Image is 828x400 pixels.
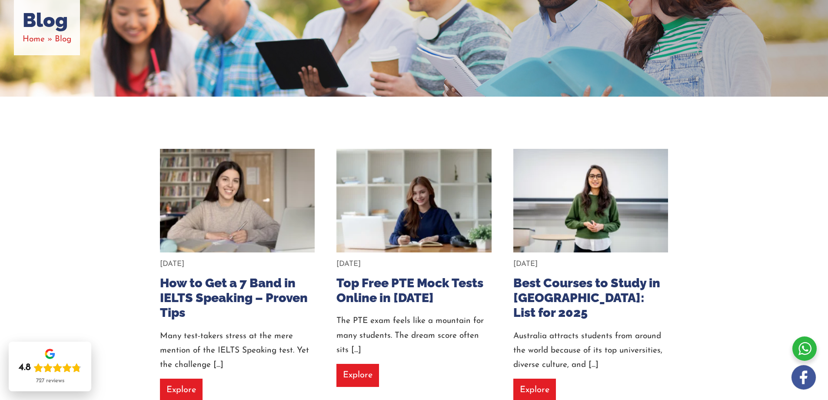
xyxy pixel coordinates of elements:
div: Rating: 4.8 out of 5 [19,362,81,374]
a: Home [23,35,45,44]
div: Australia attracts students from around the world because of its top universities, diverse cultur... [513,329,668,373]
h1: Blog [23,9,71,32]
span: [DATE] [513,260,538,268]
div: The PTE exam feels like a mountain for many students. The dream score often sits [...] [336,314,492,357]
div: 727 reviews [36,377,64,384]
span: Blog [55,35,71,44]
nav: Breadcrumbs [23,32,71,47]
a: Explore [336,364,379,387]
div: 4.8 [19,362,31,374]
a: How to Get a 7 Band in IELTS Speaking – Proven Tips [160,276,308,320]
img: white-facebook.png [791,365,816,390]
a: Best Courses to Study in [GEOGRAPHIC_DATA]: List for 2025 [513,276,660,320]
span: [DATE] [160,260,184,268]
span: [DATE] [336,260,361,268]
div: Many test-takers stress at the mere mention of the IELTS Speaking test. Yet the challenge [...] [160,329,315,373]
a: Top Free PTE Mock Tests Online in [DATE] [336,276,483,305]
